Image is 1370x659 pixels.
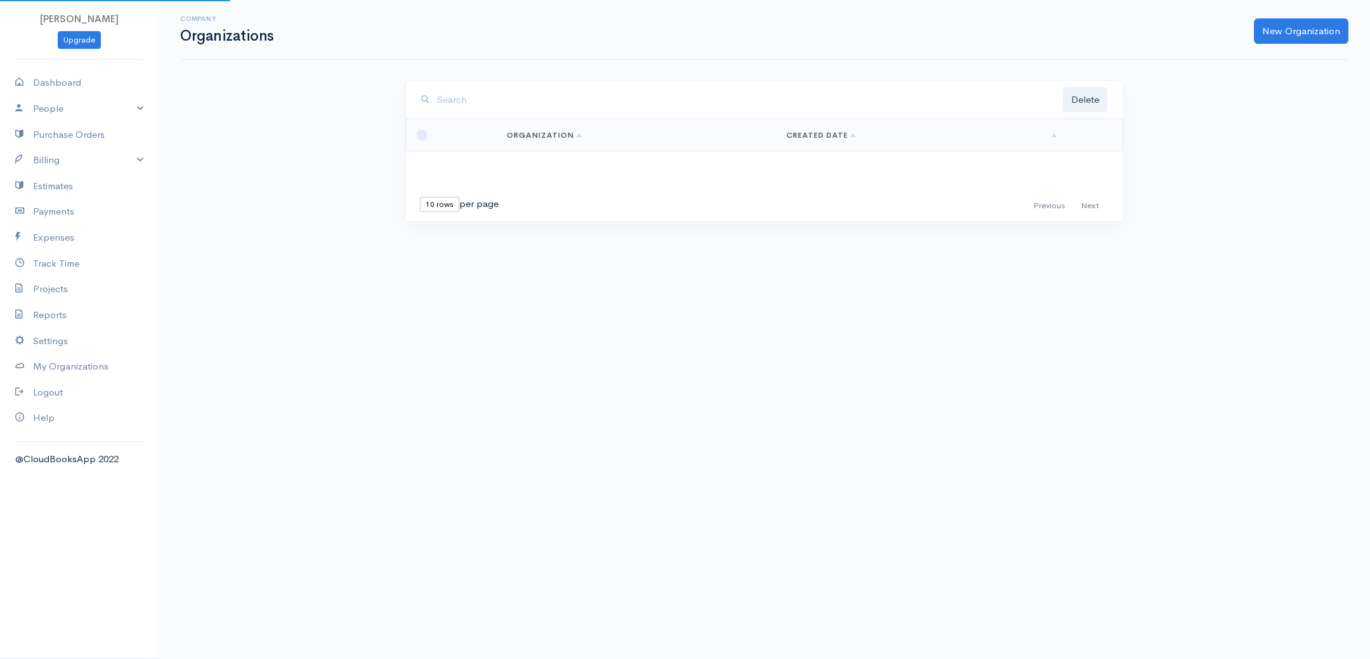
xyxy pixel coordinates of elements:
span: [PERSON_NAME] [40,13,119,25]
h1: Organizations [180,28,274,44]
input: Search [437,87,1063,113]
a: Upgrade [58,31,101,50]
h6: Company [180,15,274,22]
a: Created Date [786,130,856,140]
a: Organization [507,130,582,140]
button: Delete [1063,87,1107,113]
a: New Organization [1254,18,1348,44]
div: @CloudBooksApp 2022 [15,452,143,467]
div: per page [420,197,499,212]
